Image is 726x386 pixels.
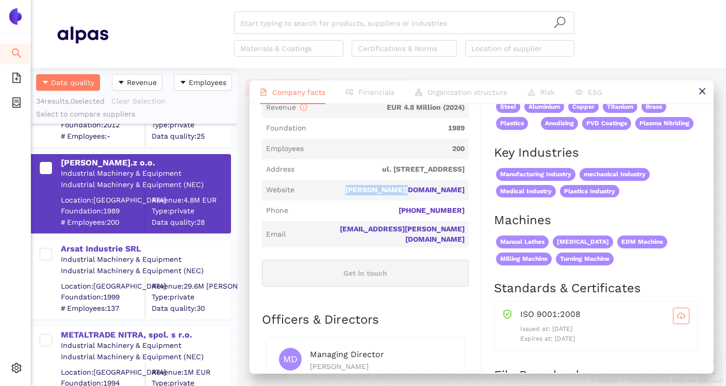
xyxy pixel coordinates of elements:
[308,144,465,154] span: 200
[174,74,232,91] button: caret-downEmployees
[582,117,631,130] span: PVD Coatings
[575,89,583,96] span: eye
[61,180,230,190] div: Industrial Machinery & Equipment (NEC)
[494,212,701,229] h2: Machines
[61,195,145,205] div: Location: [GEOGRAPHIC_DATA]
[673,308,689,324] button: cloud-download
[61,281,145,291] div: Location: [GEOGRAPHIC_DATA]
[603,100,637,113] span: Titanium
[520,334,689,344] p: Expires at: [DATE]
[260,89,267,96] span: file-text
[152,217,230,227] span: Data quality: 28
[427,88,507,96] span: Organization structure
[560,185,619,198] span: Plastics Industry
[61,303,145,313] span: # Employees: 137
[61,217,145,227] span: # Employees: 200
[641,100,666,113] span: Brass
[36,97,105,105] span: 34 results, 0 selected
[494,367,701,384] h2: File Downloads
[152,195,230,205] div: Revenue: 4.8M EUR
[189,77,226,88] span: Employees
[61,206,145,216] span: Foundation: 1989
[556,253,614,265] span: Turning Machine
[496,185,556,198] span: Medical Industry
[152,367,230,377] div: Revenue: 1M EUR
[266,185,294,195] span: Website
[541,117,578,130] span: Anodizing
[553,16,566,29] span: search
[61,169,230,179] div: Industrial Machinery & Equipment
[7,8,24,25] img: Logo
[580,168,650,181] span: mechanical Industry
[11,44,22,65] span: search
[152,131,230,141] span: Data quality: 25
[635,117,694,130] span: Plasma Nitriding
[42,79,49,87] span: caret-down
[415,89,422,96] span: apartment
[152,206,230,216] span: Type: private
[179,79,187,87] span: caret-down
[152,303,230,313] span: Data quality: 30
[266,144,304,154] span: Employees
[299,164,465,175] span: ul. [STREET_ADDRESS]
[266,164,294,175] span: Address
[496,236,549,248] span: Manual Lathes
[61,157,230,169] div: [PERSON_NAME].z o.o.
[540,88,555,96] span: Risk
[568,100,599,113] span: Copper
[346,89,353,96] span: fund-view
[61,255,230,265] div: Industrial Machinery & Equipment
[61,266,230,276] div: Industrial Machinery & Equipment (NEC)
[61,341,230,351] div: Industrial Machinery & Equipment
[112,74,162,91] button: caret-downRevenue
[494,144,701,162] h2: Key Industries
[496,100,520,113] span: Steel
[496,117,528,130] span: Plastics
[358,88,394,96] span: Financials
[520,308,689,324] div: ISO 9001:2008
[266,103,307,111] span: Revenue
[266,206,288,216] span: Phone
[310,123,465,133] span: 1989
[51,77,94,88] span: Data quality
[283,348,298,371] span: MD
[300,104,307,111] span: info-circle
[61,243,230,255] div: Arsat Industrie SRL
[690,80,714,104] button: close
[494,280,701,297] h2: Standards & Certificates
[11,359,22,380] span: setting
[152,281,230,291] div: Revenue: 29.6M [PERSON_NAME]
[11,94,22,114] span: container
[152,120,230,130] span: Type: private
[520,324,689,334] p: Issued at: [DATE]
[266,123,306,133] span: Foundation
[617,236,667,248] span: EDM Machine
[673,312,689,320] span: cloud-download
[127,77,157,88] span: Revenue
[496,253,552,265] span: Milling Machine
[111,93,172,109] button: Clear Selection
[311,103,465,113] span: EUR 4.8 Million (2024)
[61,352,230,362] div: Industrial Machinery & Equipment (NEC)
[118,79,125,87] span: caret-down
[152,292,230,303] span: Type: private
[36,74,100,91] button: caret-downData quality
[272,88,325,96] span: Company facts
[61,131,145,141] span: # Employees: -
[496,168,575,181] span: Manufacturing Industry
[61,329,230,341] div: METALTRADE NITRA, spol. s r.o.
[698,87,706,95] span: close
[11,69,22,90] span: file-add
[310,349,384,359] span: Managing Director
[61,292,145,303] span: Foundation: 1999
[262,311,469,329] h2: Officers & Directors
[266,229,286,240] span: Email
[524,100,564,113] span: Aluminium
[61,120,145,130] span: Foundation: 2012
[503,308,512,319] span: safety-certificate
[57,22,108,47] img: Homepage
[528,89,535,96] span: warning
[61,367,145,377] div: Location: [GEOGRAPHIC_DATA]
[36,109,232,120] div: Select to compare suppliers
[588,88,602,96] span: ESG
